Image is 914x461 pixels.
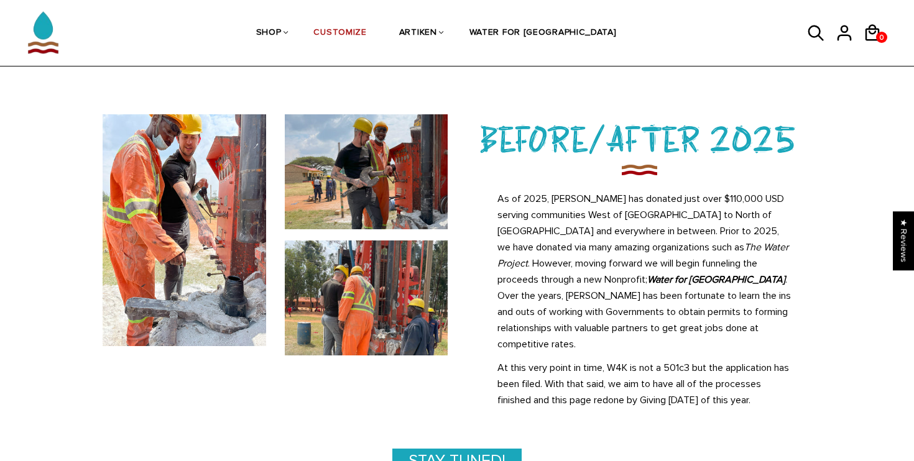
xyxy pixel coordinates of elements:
p: At this very point in time, W4K is not a 501c3 but the application has been filed. With that said... [497,360,792,408]
h3: BEFORE/AFTER 2025 [466,114,811,161]
a: WATER FOR [GEOGRAPHIC_DATA] [469,1,617,66]
img: Untitled-1Artboard_1_copy_4_300x.jpg [285,114,448,229]
div: Click to open Judge.me floating reviews tab [893,211,914,270]
p: As of 2025, [PERSON_NAME] has donated just over $110,000 USD serving communities West of [GEOGRAP... [497,191,792,352]
strong: Water for [GEOGRAPHIC_DATA] [647,273,785,286]
a: SHOP [256,1,282,66]
span: 0 [876,30,887,45]
a: ARTIKEN [399,1,437,66]
img: imgboder_100x.png [620,161,658,178]
a: 0 [876,32,887,43]
a: CUSTOMIZE [313,1,366,66]
img: Untitled-1Artboard_1_copy_400x.jpg [103,114,266,346]
img: Untitled-1Artboard_1_copy_3_300x.jpg [285,240,448,355]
